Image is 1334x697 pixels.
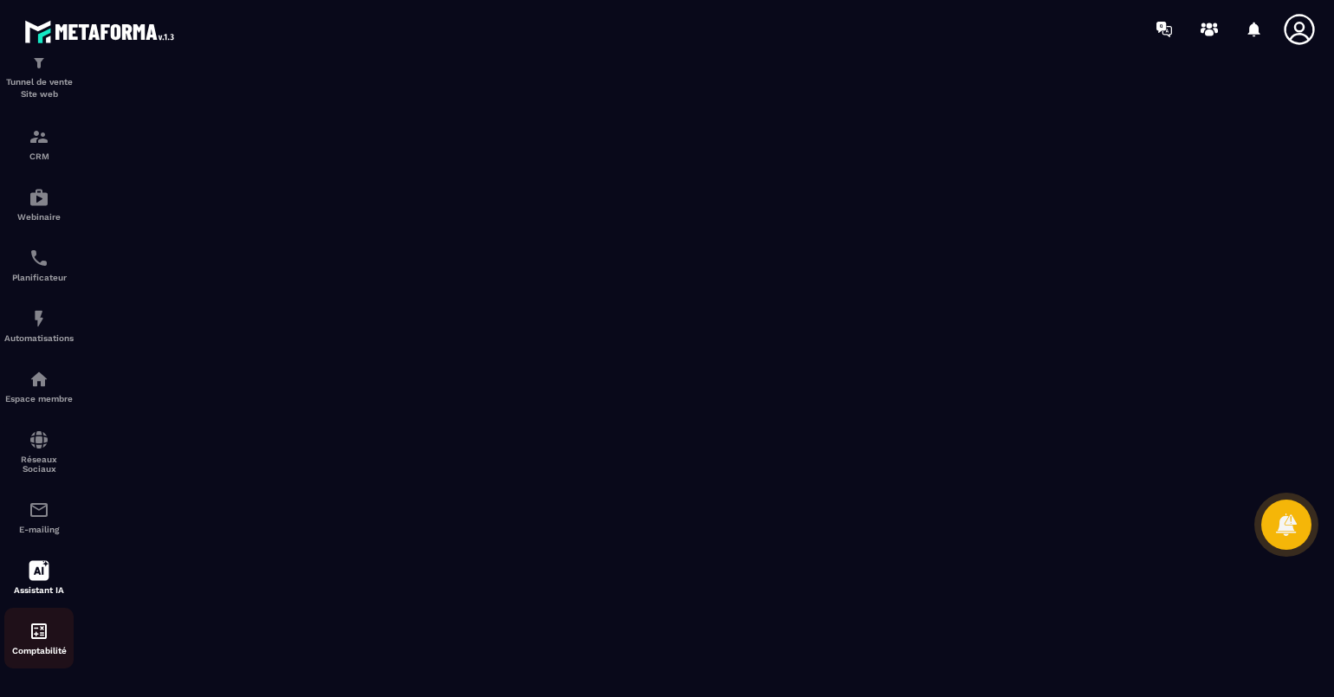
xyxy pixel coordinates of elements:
p: Réseaux Sociaux [4,455,74,474]
p: Espace membre [4,394,74,403]
img: formation [29,126,49,147]
p: Assistant IA [4,585,74,595]
a: automationsautomationsEspace membre [4,356,74,416]
a: formationformationTunnel de vente Site web [4,38,74,113]
p: Tunnel de vente Site web [4,76,74,100]
img: accountant [29,621,49,642]
img: automations [29,308,49,329]
a: formationformationCRM [4,113,74,174]
a: automationsautomationsAutomatisations [4,295,74,356]
a: social-networksocial-networkRéseaux Sociaux [4,416,74,487]
img: logo [24,16,180,48]
p: CRM [4,152,74,161]
img: automations [29,187,49,208]
img: automations [29,369,49,390]
img: scheduler [29,248,49,268]
a: automationsautomationsWebinaire [4,174,74,235]
a: emailemailE-mailing [4,487,74,547]
p: Webinaire [4,212,74,222]
p: Planificateur [4,273,74,282]
a: Assistant IA [4,547,74,608]
img: email [29,500,49,520]
p: E-mailing [4,525,74,534]
img: formation [29,51,49,72]
a: schedulerschedulerPlanificateur [4,235,74,295]
p: Comptabilité [4,646,74,655]
a: accountantaccountantComptabilité [4,608,74,668]
p: Automatisations [4,333,74,343]
img: social-network [29,429,49,450]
